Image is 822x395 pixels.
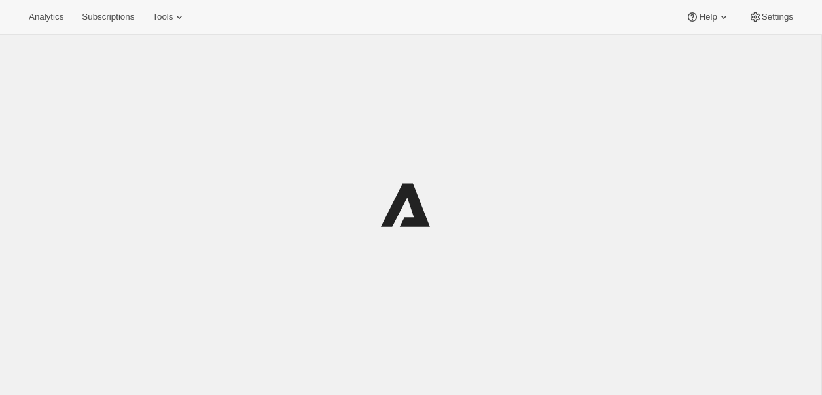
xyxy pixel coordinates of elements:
[741,8,801,26] button: Settings
[152,12,173,22] span: Tools
[145,8,194,26] button: Tools
[762,12,793,22] span: Settings
[82,12,134,22] span: Subscriptions
[29,12,63,22] span: Analytics
[74,8,142,26] button: Subscriptions
[699,12,717,22] span: Help
[678,8,738,26] button: Help
[21,8,71,26] button: Analytics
